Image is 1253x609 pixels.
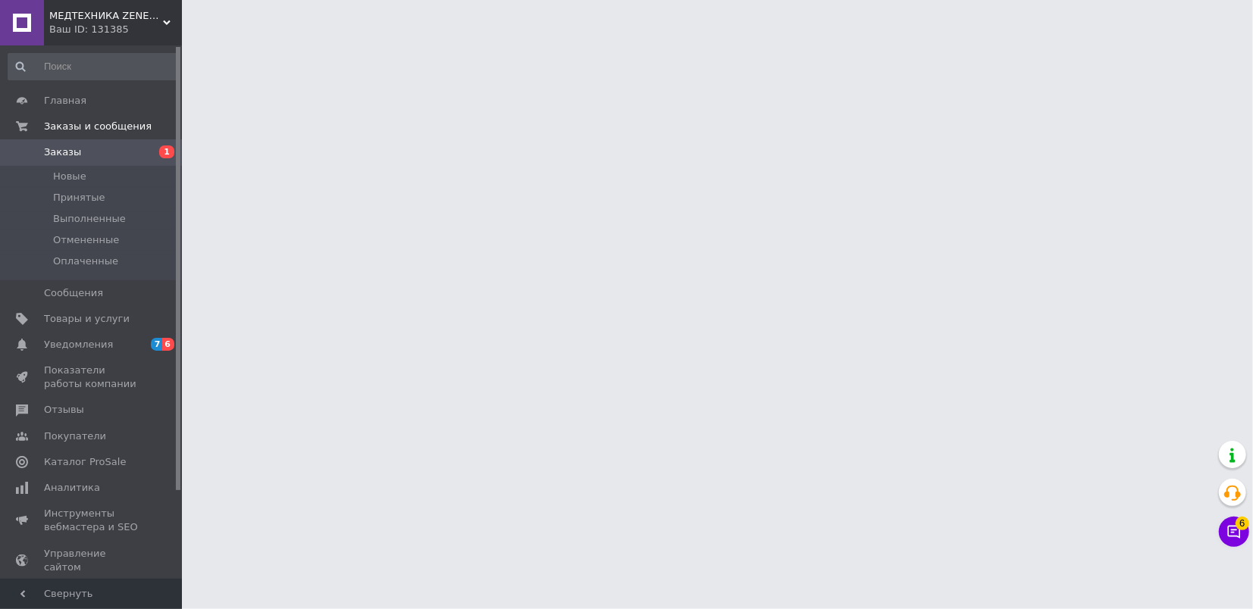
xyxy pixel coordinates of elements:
[44,364,140,391] span: Показатели работы компании
[44,312,130,326] span: Товары и услуги
[53,233,119,247] span: Отмененные
[53,212,126,226] span: Выполненные
[151,338,163,351] span: 7
[49,9,163,23] span: МЕДТЕХНИКА ZENET-ДНЕПР - Медицинское и массажное оборудование
[159,145,174,158] span: 1
[53,191,105,205] span: Принятые
[44,547,140,574] span: Управление сайтом
[44,403,84,417] span: Отзывы
[44,120,152,133] span: Заказы и сообщения
[1236,517,1249,530] span: 6
[44,429,106,443] span: Покупатели
[44,94,86,108] span: Главная
[53,255,118,268] span: Оплаченные
[44,455,126,469] span: Каталог ProSale
[53,170,86,183] span: Новые
[44,286,103,300] span: Сообщения
[44,145,81,159] span: Заказы
[44,507,140,534] span: Инструменты вебмастера и SEO
[1219,517,1249,547] button: Чат с покупателем6
[162,338,174,351] span: 6
[44,481,100,495] span: Аналитика
[8,53,179,80] input: Поиск
[49,23,182,36] div: Ваш ID: 131385
[44,338,113,351] span: Уведомления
